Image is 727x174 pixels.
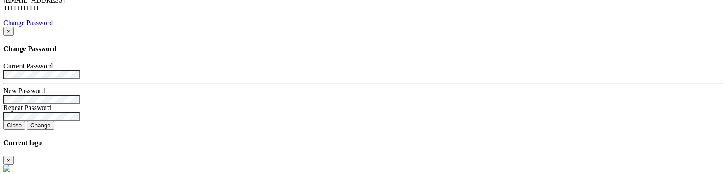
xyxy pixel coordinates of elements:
[3,19,53,26] a: Change Password
[3,45,724,53] h4: Change Password
[27,121,54,130] button: Change
[3,121,25,130] button: Close
[3,165,10,172] img: GetCustomerLogo
[3,62,53,70] label: Current Password
[3,156,14,165] button: Close
[3,27,14,36] button: Close
[3,104,51,111] label: Repeat Password
[3,87,45,94] label: New Password
[7,157,10,164] span: ×
[7,28,10,35] span: ×
[3,139,724,147] h4: Current logo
